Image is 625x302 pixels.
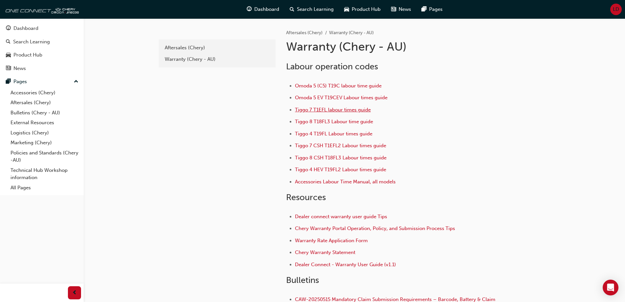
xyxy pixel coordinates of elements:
[295,214,387,220] a: Dealer connect warranty user guide Tips
[6,79,11,85] span: pages-icon
[610,4,622,15] button: LD
[613,6,619,13] span: LD
[295,131,372,137] a: Tiggo 4 T19FL Labour times guide
[295,262,396,267] a: Dealer Connect - Warranty User Guide (v1.1)
[3,3,79,16] img: oneconnect
[8,88,81,98] a: Accessories (Chery)
[286,192,326,202] span: Resources
[72,289,77,297] span: prev-icon
[286,39,501,54] h1: Warranty (Chery - AU)
[290,5,294,13] span: search-icon
[3,36,81,48] a: Search Learning
[13,78,27,85] div: Pages
[352,6,381,13] span: Product Hub
[165,44,270,52] div: Aftersales (Chery)
[386,3,416,16] a: news-iconNews
[165,56,270,63] div: Warranty (Chery - AU)
[295,179,396,185] a: Accessories Labour Time Manual, all models
[13,65,26,72] div: News
[6,66,11,72] span: news-icon
[161,42,273,54] a: Aftersales (Chery)
[6,52,11,58] span: car-icon
[286,30,323,35] a: Aftersales (Chery)
[416,3,448,16] a: pages-iconPages
[161,54,273,65] a: Warranty (Chery - AU)
[254,6,279,13] span: Dashboard
[3,21,81,76] button: DashboardSearch LearningProduct HubNews
[295,249,355,255] a: Chery Warranty Statement
[295,225,455,231] a: Chery Warranty Portal Operation, Policy, and Submission Process Tips
[6,39,10,45] span: search-icon
[284,3,339,16] a: search-iconSearch Learning
[8,138,81,148] a: Marketing (Chery)
[295,155,386,161] a: Tiggo 8 CSH T18FL3 Labour times guide
[6,26,11,32] span: guage-icon
[339,3,386,16] a: car-iconProduct Hub
[295,83,382,89] a: Omoda 5 (C5) T19C labour time guide
[8,118,81,128] a: External Resources
[8,148,81,165] a: Policies and Standards (Chery -AU)
[329,29,374,37] li: Warranty (Chery - AU)
[8,183,81,193] a: All Pages
[391,5,396,13] span: news-icon
[3,76,81,88] button: Pages
[295,167,386,173] a: Tiggo 4 HEV T19FL2 Labour times guide
[13,51,42,59] div: Product Hub
[8,165,81,183] a: Technical Hub Workshop information
[247,5,252,13] span: guage-icon
[3,22,81,35] a: Dashboard
[295,238,368,244] a: Warranty Rate Application Form
[286,275,319,285] span: Bulletins
[8,108,81,118] a: Bulletins (Chery - AU)
[295,107,371,113] a: Tiggo 7 T1EFL labour times guide
[603,280,618,295] div: Open Intercom Messenger
[8,98,81,108] a: Aftersales (Chery)
[241,3,284,16] a: guage-iconDashboard
[3,49,81,61] a: Product Hub
[8,128,81,138] a: Logistics (Chery)
[74,78,78,86] span: up-icon
[422,5,427,13] span: pages-icon
[286,61,378,72] span: Labour operation codes
[429,6,443,13] span: Pages
[344,5,349,13] span: car-icon
[295,95,387,101] a: Omoda 5 EV T19CEV Labour times guide
[399,6,411,13] span: News
[297,6,334,13] span: Search Learning
[13,38,50,46] div: Search Learning
[13,25,38,32] div: Dashboard
[295,119,373,125] a: Tiggo 8 T18FL3 Labour time guide
[3,62,81,75] a: News
[295,143,386,149] a: Tiggo 7 CSH T1EFL2 Labour times guide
